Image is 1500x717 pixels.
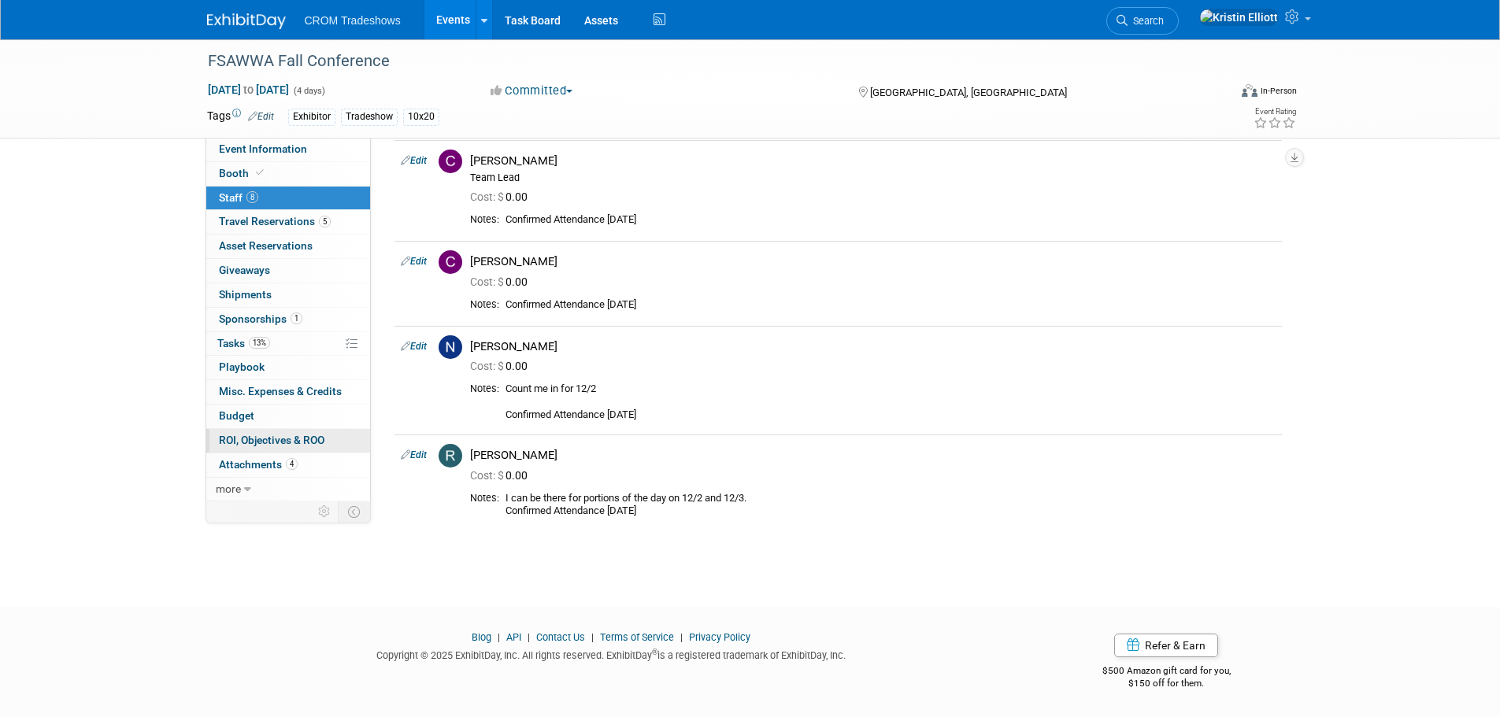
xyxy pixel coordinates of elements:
[470,469,534,482] span: 0.00
[206,259,370,283] a: Giveaways
[870,87,1067,98] span: [GEOGRAPHIC_DATA], [GEOGRAPHIC_DATA]
[206,453,370,477] a: Attachments4
[470,275,534,288] span: 0.00
[470,360,534,372] span: 0.00
[506,492,1276,518] div: I can be there for portions of the day on 12/2 and 12/3. Confirmed Attendance [DATE]
[256,168,264,177] i: Booth reservation complete
[319,216,331,227] span: 5
[1039,677,1294,690] div: $150 off for them.
[206,405,370,428] a: Budget
[401,449,427,460] a: Edit
[506,383,1276,422] div: Count me in for 12/2 Confirmed Attendance [DATE]
[219,191,258,204] span: Staff
[439,250,462,274] img: C.jpg
[206,138,370,161] a: Event Information
[219,215,331,227] span: Travel Reservations
[652,648,657,656] sup: ®
[207,83,290,97] span: [DATE] [DATE]
[536,631,585,643] a: Contact Us
[676,631,687,643] span: |
[241,83,256,96] span: to
[506,298,1276,312] div: Confirmed Attendance [DATE]
[1106,7,1179,35] a: Search
[470,298,499,311] div: Notes:
[219,360,265,373] span: Playbook
[206,235,370,258] a: Asset Reservations
[207,108,274,126] td: Tags
[305,14,401,27] span: CROM Tradeshows
[219,264,270,276] span: Giveaways
[439,444,462,468] img: R.jpg
[494,631,504,643] span: |
[470,339,1276,354] div: [PERSON_NAME]
[470,172,1276,184] div: Team Lead
[401,256,427,267] a: Edit
[202,47,1205,76] div: FSAWWA Fall Conference
[206,332,370,356] a: Tasks13%
[219,142,307,155] span: Event Information
[206,308,370,331] a: Sponsorships1
[439,150,462,173] img: C.jpg
[403,109,439,125] div: 10x20
[246,191,258,203] span: 8
[217,337,270,349] span: Tasks
[219,434,324,446] span: ROI, Objectives & ROO
[470,190,534,203] span: 0.00
[219,239,313,252] span: Asset Reservations
[341,109,398,125] div: Tradeshow
[401,341,427,352] a: Edit
[288,109,335,125] div: Exhibitor
[286,458,298,470] span: 4
[587,631,598,643] span: |
[219,312,302,325] span: Sponsorships
[248,111,274,122] a: Edit
[470,383,499,395] div: Notes:
[206,429,370,453] a: ROI, Objectives & ROO
[206,356,370,379] a: Playbook
[207,13,286,29] img: ExhibitDay
[470,153,1276,168] div: [PERSON_NAME]
[470,360,506,372] span: Cost: $
[311,501,339,522] td: Personalize Event Tab Strip
[206,187,370,210] a: Staff8
[219,385,342,397] span: Misc. Expenses & Credits
[470,254,1276,269] div: [PERSON_NAME]
[219,409,254,422] span: Budget
[506,213,1276,227] div: Confirmed Attendance [DATE]
[206,283,370,307] a: Shipments
[219,458,298,471] span: Attachments
[470,448,1276,463] div: [PERSON_NAME]
[1260,85,1297,97] div: In-Person
[1135,82,1298,105] div: Event Format
[470,469,506,482] span: Cost: $
[292,86,325,96] span: (4 days)
[206,478,370,501] a: more
[470,492,499,504] div: Notes:
[689,631,750,643] a: Privacy Policy
[219,288,272,301] span: Shipments
[249,337,270,349] span: 13%
[401,155,427,166] a: Edit
[470,190,506,203] span: Cost: $
[206,210,370,234] a: Travel Reservations5
[600,631,674,643] a: Terms of Service
[206,380,370,404] a: Misc. Expenses & Credits
[485,83,579,99] button: Committed
[524,631,534,643] span: |
[1128,15,1164,27] span: Search
[219,167,267,179] span: Booth
[472,631,491,643] a: Blog
[1199,9,1279,26] img: Kristin Elliott
[506,631,521,643] a: API
[338,501,370,522] td: Toggle Event Tabs
[207,645,1017,663] div: Copyright © 2025 ExhibitDay, Inc. All rights reserved. ExhibitDay is a registered trademark of Ex...
[1114,634,1218,657] a: Refer & Earn
[1254,108,1296,116] div: Event Rating
[439,335,462,359] img: N.jpg
[216,482,241,495] span: more
[206,162,370,186] a: Booth
[1242,84,1257,97] img: Format-Inperson.png
[470,275,506,288] span: Cost: $
[291,312,302,324] span: 1
[1039,654,1294,690] div: $500 Amazon gift card for you,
